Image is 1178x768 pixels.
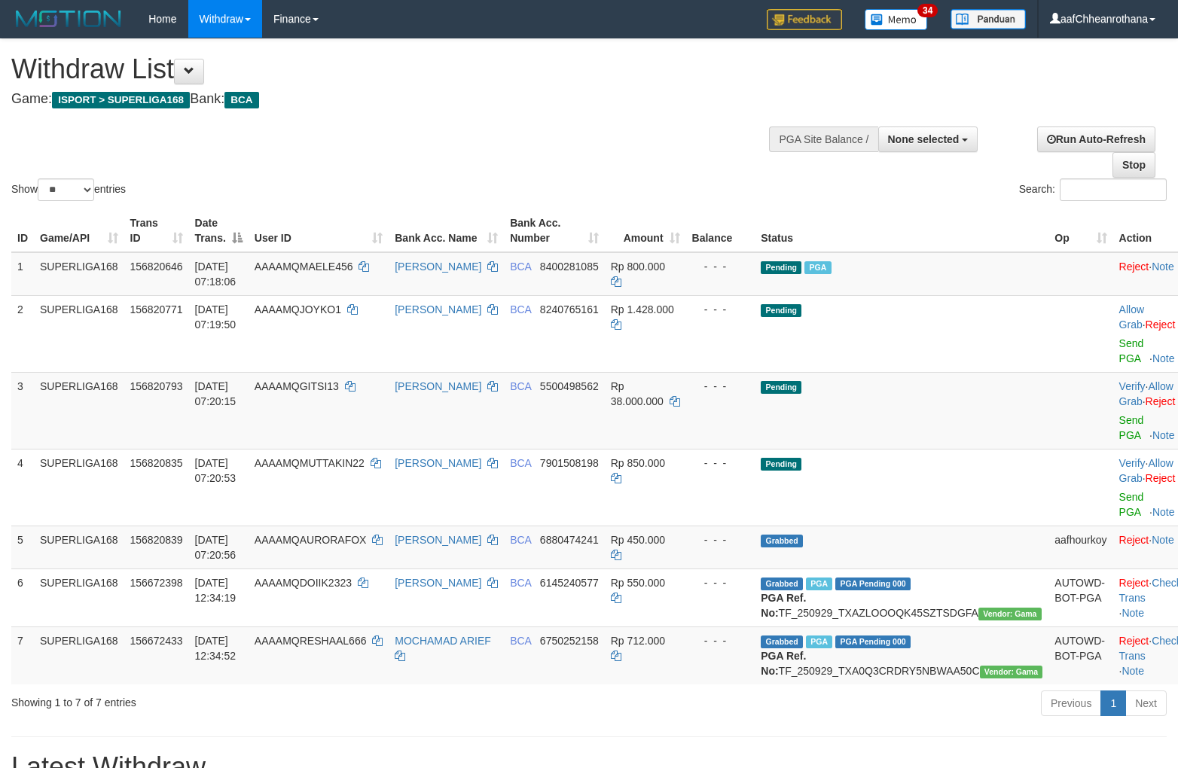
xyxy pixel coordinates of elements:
td: aafhourkoy [1048,526,1112,568]
span: 156820839 [130,534,183,546]
a: Run Auto-Refresh [1037,126,1155,152]
span: Grabbed [761,635,803,648]
td: AUTOWD-BOT-PGA [1048,626,1112,684]
span: 156672433 [130,635,183,647]
span: Marked by aafsoycanthlai [806,578,832,590]
span: Rp 800.000 [611,261,665,273]
a: Next [1125,690,1167,716]
span: PGA Pending [835,578,911,590]
a: Reject [1119,534,1149,546]
span: · [1119,303,1146,331]
span: Copy 5500498562 to clipboard [540,380,599,392]
span: Rp 450.000 [611,534,665,546]
b: PGA Ref. No: [761,650,806,677]
img: Feedback.jpg [767,9,842,30]
span: Copy 8400281085 to clipboard [540,261,599,273]
img: panduan.png [951,9,1026,29]
span: AAAAMQMAELE456 [255,261,353,273]
th: Trans ID: activate to sort column ascending [124,209,189,252]
td: 5 [11,526,34,568]
div: - - - [692,575,749,590]
a: [PERSON_NAME] [395,457,481,469]
span: 156672398 [130,577,183,589]
span: [DATE] 07:20:56 [195,534,237,561]
a: Reject [1119,635,1149,647]
a: Send PGA [1119,491,1144,518]
img: MOTION_logo.png [11,8,126,30]
h1: Withdraw List [11,54,771,84]
td: AUTOWD-BOT-PGA [1048,568,1112,626]
span: 156820835 [130,457,183,469]
a: [PERSON_NAME] [395,261,481,273]
a: Reject [1119,577,1149,589]
a: Note [1152,261,1174,273]
th: Bank Acc. Number: activate to sort column ascending [504,209,605,252]
span: ISPORT > SUPERLIGA168 [52,92,190,108]
a: Allow Grab [1119,457,1173,484]
a: MOCHAMAD ARIEF [395,635,491,647]
a: Send PGA [1119,337,1144,364]
a: Note [1152,352,1175,364]
td: TF_250929_TXAZLOOOQK45SZTSDGFA [755,568,1048,626]
span: 156820646 [130,261,183,273]
div: - - - [692,633,749,648]
div: PGA Site Balance / [769,126,877,152]
a: Previous [1041,690,1101,716]
th: Op: activate to sort column ascending [1048,209,1112,252]
span: BCA [510,303,531,315]
td: SUPERLIGA168 [34,295,124,372]
div: - - - [692,532,749,547]
span: AAAAMQRESHAAL666 [255,635,367,647]
th: Amount: activate to sort column ascending [605,209,686,252]
a: Reject [1119,261,1149,273]
a: Note [1152,534,1174,546]
input: Search: [1060,178,1167,201]
a: Reject [1146,318,1176,331]
span: Rp 1.428.000 [611,303,674,315]
td: SUPERLIGA168 [34,626,124,684]
span: Copy 6880474241 to clipboard [540,534,599,546]
span: Grabbed [761,578,803,590]
a: Reject [1146,472,1176,484]
th: Game/API: activate to sort column ascending [34,209,124,252]
span: BCA [224,92,258,108]
select: Showentries [38,178,94,201]
td: 6 [11,568,34,626]
th: Bank Acc. Name: activate to sort column ascending [389,209,504,252]
span: Pending [761,304,801,317]
span: [DATE] 07:20:53 [195,457,237,484]
span: Rp 550.000 [611,577,665,589]
span: PGA Pending [835,635,911,648]
td: SUPERLIGA168 [34,252,124,296]
span: Rp 850.000 [611,457,665,469]
span: AAAAMQGITSI13 [255,380,339,392]
span: Rp 712.000 [611,635,665,647]
td: 3 [11,372,34,449]
div: - - - [692,259,749,274]
th: ID [11,209,34,252]
a: [PERSON_NAME] [395,303,481,315]
th: Status [755,209,1048,252]
span: BCA [510,534,531,546]
span: 156820771 [130,303,183,315]
span: Vendor URL: https://trx31.1velocity.biz [980,666,1043,678]
span: AAAAMQAURORAFOX [255,534,367,546]
h4: Game: Bank: [11,92,771,107]
span: [DATE] 12:34:19 [195,577,237,604]
a: Note [1122,665,1144,677]
span: BCA [510,457,531,469]
div: - - - [692,456,749,471]
a: Allow Grab [1119,303,1144,331]
span: Copy 6145240577 to clipboard [540,577,599,589]
a: Verify [1119,457,1146,469]
td: SUPERLIGA168 [34,449,124,526]
a: [PERSON_NAME] [395,577,481,589]
a: Note [1122,607,1144,619]
a: Note [1152,506,1175,518]
td: 1 [11,252,34,296]
span: Grabbed [761,535,803,547]
span: Rp 38.000.000 [611,380,664,407]
span: Vendor URL: https://trx31.1velocity.biz [978,608,1042,620]
span: Copy 6750252158 to clipboard [540,635,599,647]
span: Copy 8240765161 to clipboard [540,303,599,315]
